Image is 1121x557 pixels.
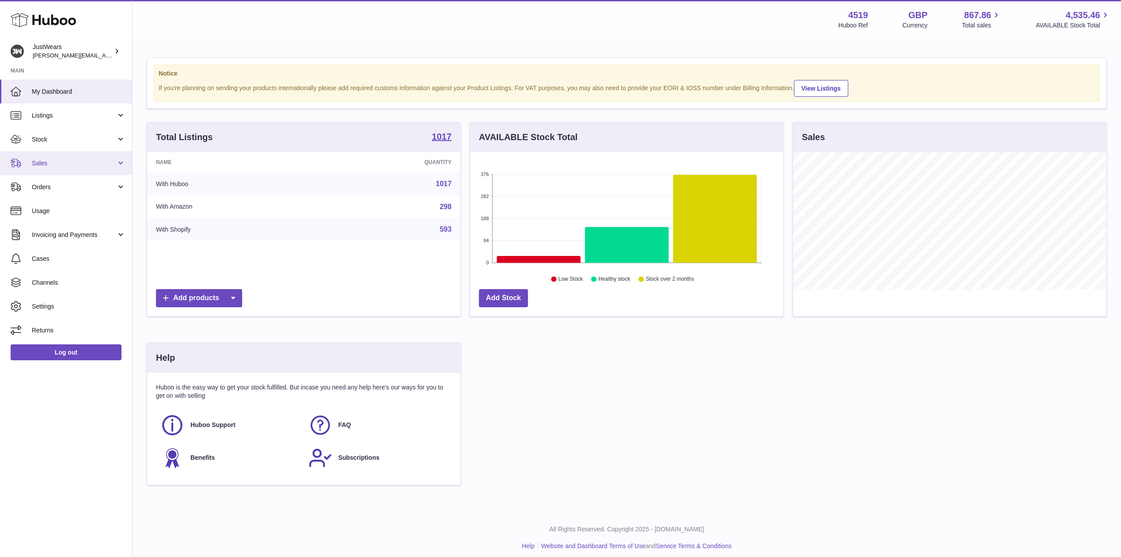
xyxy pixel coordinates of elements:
[440,225,452,233] a: 593
[147,218,319,241] td: With Shopify
[308,446,448,470] a: Subscriptions
[156,131,213,143] h3: Total Listings
[436,180,452,187] a: 1017
[541,542,646,549] a: Website and Dashboard Terms of Use
[147,195,319,218] td: With Amazon
[147,172,319,195] td: With Huboo
[964,9,991,21] span: 867.86
[32,135,116,144] span: Stock
[432,132,452,141] strong: 1017
[32,207,125,215] span: Usage
[32,278,125,287] span: Channels
[190,454,215,462] span: Benefits
[33,43,112,60] div: JustWears
[319,152,460,172] th: Quantity
[481,194,489,199] text: 282
[32,326,125,335] span: Returns
[156,352,175,364] h3: Help
[11,344,122,360] a: Log out
[32,111,116,120] span: Listings
[1036,9,1110,30] a: 4,535.46 AVAILABLE Stock Total
[32,183,116,191] span: Orders
[903,21,928,30] div: Currency
[432,132,452,143] a: 1017
[11,45,24,58] img: josh@just-wears.com
[962,9,1001,30] a: 867.86 Total sales
[160,413,300,437] a: Huboo Support
[479,131,578,143] h3: AVAILABLE Stock Total
[646,276,694,282] text: Stock over 2 months
[1066,9,1100,21] span: 4,535.46
[440,203,452,210] a: 298
[159,69,1095,78] strong: Notice
[962,21,1001,30] span: Total sales
[147,152,319,172] th: Name
[32,302,125,311] span: Settings
[481,172,489,177] text: 376
[32,255,125,263] span: Cases
[32,159,116,168] span: Sales
[190,421,236,429] span: Huboo Support
[481,216,489,221] text: 188
[538,542,732,550] li: and
[848,9,868,21] strong: 4519
[32,88,125,96] span: My Dashboard
[159,79,1095,97] div: If you're planning on sending your products internationally please add required customs informati...
[483,238,489,243] text: 94
[156,289,242,307] a: Add products
[522,542,535,549] a: Help
[839,21,868,30] div: Huboo Ref
[140,525,1114,534] p: All Rights Reserved. Copyright 2025 - [DOMAIN_NAME]
[338,421,351,429] span: FAQ
[559,276,583,282] text: Low Stock
[486,260,489,265] text: 0
[908,9,927,21] strong: GBP
[802,131,825,143] h3: Sales
[33,52,177,59] span: [PERSON_NAME][EMAIL_ADDRESS][DOMAIN_NAME]
[308,413,448,437] a: FAQ
[656,542,732,549] a: Service Terms & Conditions
[156,383,452,400] p: Huboo is the easy way to get your stock fulfilled. But incase you need any help here's our ways f...
[338,454,380,462] span: Subscriptions
[794,80,848,97] a: View Listings
[479,289,528,307] a: Add Stock
[160,446,300,470] a: Benefits
[32,231,116,239] span: Invoicing and Payments
[598,276,631,282] text: Healthy stock
[1036,21,1110,30] span: AVAILABLE Stock Total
